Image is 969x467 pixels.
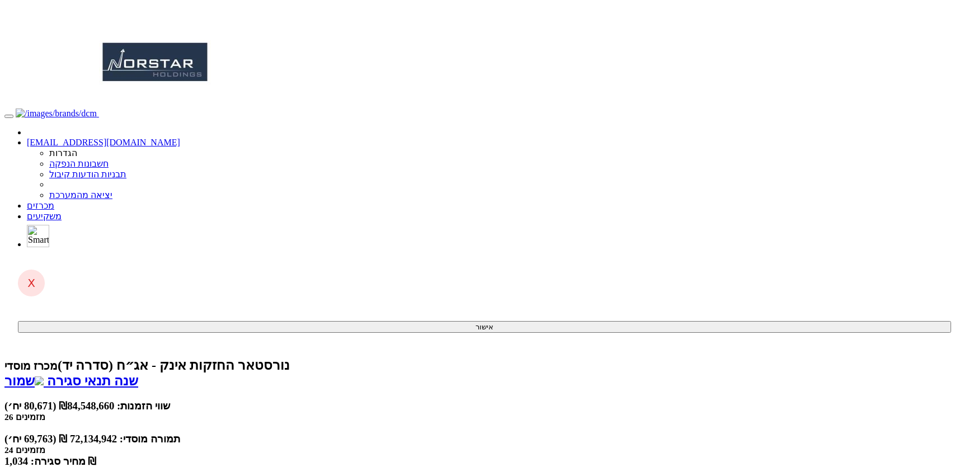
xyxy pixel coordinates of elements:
img: Auction Logo [99,4,211,116]
div: נורסטאר החזקות אינק - אג״ח (סדרה יד) - הנפקה לציבור [4,357,965,373]
span: שנה תנאי סגירה [47,374,138,388]
a: תבניות הודעות קיבול [49,169,126,179]
li: הגדרות [49,148,965,158]
a: משקיעים [27,211,62,221]
small: 24 מזמינים [4,445,45,455]
a: חשבונות הנפקה [49,159,109,168]
a: שנה תנאי סגירה [44,374,138,388]
img: excel-file-white.png [35,376,44,385]
div: תמורה מוסדי: 72,134,942 ₪ (69,763 יח׳) [4,433,965,445]
small: מכרז מוסדי [4,360,58,372]
a: שמור [4,374,44,388]
span: X [27,276,35,290]
button: אישור [18,321,951,333]
small: 26 מזמינים [4,412,45,422]
img: SmartBull Logo [27,225,49,247]
a: יציאה מהמערכת [49,190,112,200]
a: [EMAIL_ADDRESS][DOMAIN_NAME] [27,138,180,147]
img: /images/brands/dcm [16,109,97,119]
a: מכרזים [27,201,54,210]
div: שווי הזמנות: ₪84,548,660 (80,671 יח׳) [4,400,965,412]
